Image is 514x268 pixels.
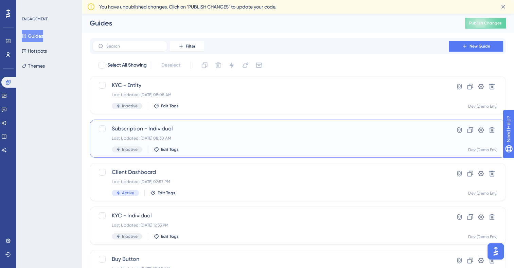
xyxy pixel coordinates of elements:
button: Edit Tags [154,103,179,109]
div: Last Updated: [DATE] 08:30 AM [112,136,429,141]
button: Publish Changes [465,18,506,29]
span: Edit Tags [161,147,179,152]
button: Themes [22,60,45,72]
span: Buy Button [112,255,429,263]
span: Client Dashboard [112,168,429,176]
div: Dev (Demo Env) [468,104,497,109]
span: Need Help? [16,2,42,10]
span: You have unpublished changes. Click on ‘PUBLISH CHANGES’ to update your code. [99,3,276,11]
button: Edit Tags [150,190,175,196]
button: Edit Tags [154,147,179,152]
div: Dev (Demo Env) [468,147,497,153]
div: Dev (Demo Env) [468,234,497,239]
span: Inactive [122,147,138,152]
div: Last Updated: [DATE] 08:08 AM [112,92,429,97]
button: Edit Tags [154,234,179,239]
iframe: UserGuiding AI Assistant Launcher [485,241,506,262]
button: New Guide [449,41,503,52]
span: Publish Changes [469,20,502,26]
div: Guides [90,18,448,28]
div: ENGAGEMENT [22,16,48,22]
div: Last Updated: [DATE] 12:33 PM [112,222,429,228]
button: Deselect [155,59,187,71]
button: Filter [170,41,204,52]
span: Edit Tags [161,103,179,109]
span: Active [122,190,134,196]
button: Hotspots [22,45,47,57]
span: KYC - Entity [112,81,429,89]
span: Inactive [122,103,138,109]
span: Filter [186,43,195,49]
span: Edit Tags [158,190,175,196]
input: Search [106,44,161,49]
span: Subscription - Individual [112,125,429,133]
span: New Guide [469,43,490,49]
div: Dev (Demo Env) [468,191,497,196]
button: Guides [22,30,43,42]
div: Last Updated: [DATE] 02:57 PM [112,179,429,184]
span: Inactive [122,234,138,239]
span: KYC - Individual [112,212,429,220]
span: Edit Tags [161,234,179,239]
span: Select All Showing [107,61,147,69]
span: Deselect [161,61,180,69]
